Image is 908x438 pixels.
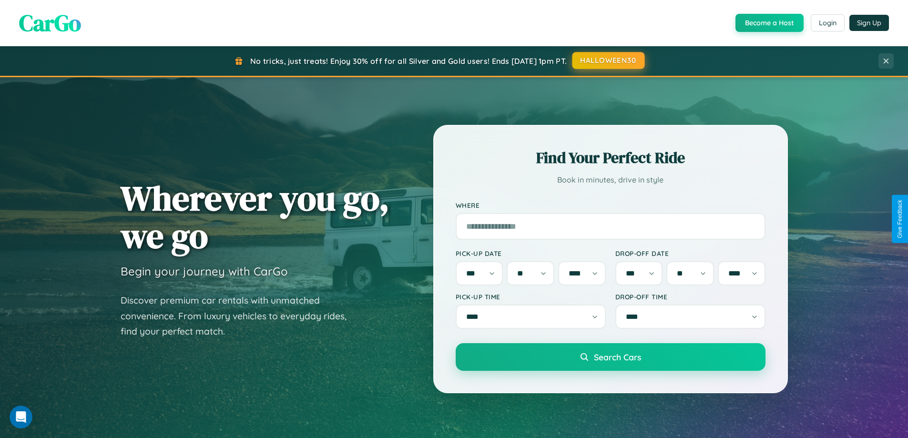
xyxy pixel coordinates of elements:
[849,15,889,31] button: Sign Up
[615,249,765,257] label: Drop-off Date
[456,201,765,209] label: Where
[250,56,567,66] span: No tricks, just treats! Enjoy 30% off for all Silver and Gold users! Ends [DATE] 1pm PT.
[456,147,765,168] h2: Find Your Perfect Ride
[456,249,606,257] label: Pick-up Date
[10,406,32,428] iframe: Intercom live chat
[456,343,765,371] button: Search Cars
[121,264,288,278] h3: Begin your journey with CarGo
[811,14,845,31] button: Login
[735,14,804,32] button: Become a Host
[897,200,903,238] div: Give Feedback
[594,352,641,362] span: Search Cars
[615,293,765,301] label: Drop-off Time
[121,179,389,255] h1: Wherever you go, we go
[19,7,81,39] span: CarGo
[572,52,645,69] button: HALLOWEEN30
[456,173,765,187] p: Book in minutes, drive in style
[456,293,606,301] label: Pick-up Time
[121,293,359,339] p: Discover premium car rentals with unmatched convenience. From luxury vehicles to everyday rides, ...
